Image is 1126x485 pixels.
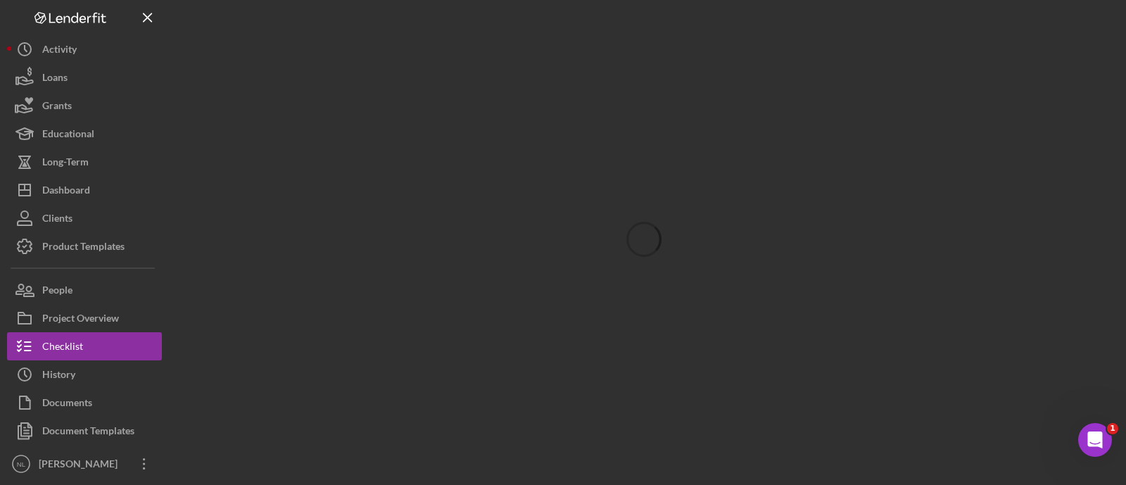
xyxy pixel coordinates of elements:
button: Long-Term [7,148,162,176]
button: Dashboard [7,176,162,204]
div: Project Overview [42,304,119,336]
button: Product Templates [7,232,162,260]
button: Clients [7,204,162,232]
button: People [7,276,162,304]
div: Documents [42,389,92,420]
div: Clients [42,204,72,236]
button: NL[PERSON_NAME] [7,450,162,478]
div: Document Templates [42,417,134,448]
span: 1 [1107,423,1118,434]
button: Documents [7,389,162,417]
button: Grants [7,92,162,120]
div: Loans [42,63,68,95]
button: Document Templates [7,417,162,445]
button: History [7,360,162,389]
div: Educational [42,120,94,151]
div: History [42,360,75,392]
button: Educational [7,120,162,148]
button: Checklist [7,332,162,360]
div: Long-Term [42,148,89,179]
iframe: Intercom live chat [1078,423,1112,457]
button: Activity [7,35,162,63]
div: Dashboard [42,176,90,208]
div: Product Templates [42,232,125,264]
button: Project Overview [7,304,162,332]
div: Activity [42,35,77,67]
div: Grants [42,92,72,123]
div: [PERSON_NAME] [35,450,127,481]
div: People [42,276,72,308]
text: NL [17,460,26,468]
div: Checklist [42,332,83,364]
button: Loans [7,63,162,92]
